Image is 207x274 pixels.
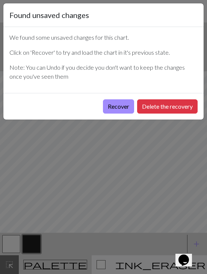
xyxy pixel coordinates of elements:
p: We found some unsaved changes for this chart. [9,33,198,42]
button: Recover [103,99,134,114]
h5: Found unsaved changes [9,9,89,21]
iframe: chat widget [175,244,199,267]
p: Note: You can Undo if you decide you don't want to keep the changes once you've seen them [9,63,198,81]
button: Delete the recovery [137,99,198,114]
p: Click on 'Recover' to try and load the chart in it's previous state. [9,48,198,57]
